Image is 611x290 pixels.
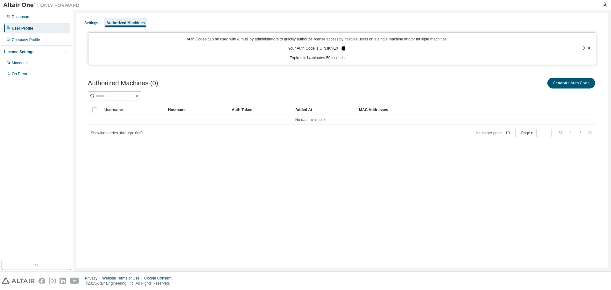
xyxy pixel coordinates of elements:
div: User Profile [12,26,33,31]
div: Managed [12,60,28,66]
img: altair_logo.svg [2,278,35,284]
img: instagram.svg [49,278,56,284]
div: MAC Addresses [359,105,530,115]
div: Settings [84,20,98,25]
p: © 2025 Altair Engineering, Inc. All Rights Reserved. [85,281,175,286]
p: Auth Codes can be used with Almutil by administrators to quickly authorize license access by mult... [92,37,542,42]
div: Website Terms of Use [102,276,144,281]
span: Page n. [521,129,551,137]
div: Username [104,105,163,115]
p: Expires in 14 minutes, 59 seconds [92,55,542,61]
img: Altair One [3,2,83,8]
div: Added At [295,105,354,115]
td: No data available [88,115,532,124]
div: Auth Token [232,105,290,115]
img: facebook.svg [39,278,45,284]
button: Generate Auth Code [547,78,595,88]
span: Items per page [476,129,516,137]
div: Dashboard [12,14,31,19]
img: linkedin.svg [60,278,66,284]
img: youtube.svg [70,278,79,284]
p: Your Auth Code is: UINJKNEX [288,46,346,52]
button: 10 [505,131,514,136]
div: Cookie Consent [144,276,175,281]
div: On Prem [12,71,27,76]
div: Privacy [85,276,102,281]
div: Hostname [168,105,227,115]
div: Company Profile [12,37,40,42]
div: Authorized Machines [106,20,145,25]
span: Authorized Machines (0) [88,80,158,87]
span: Showing entries 1 through 10 of 0 [91,131,143,135]
div: License Settings [4,49,34,54]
